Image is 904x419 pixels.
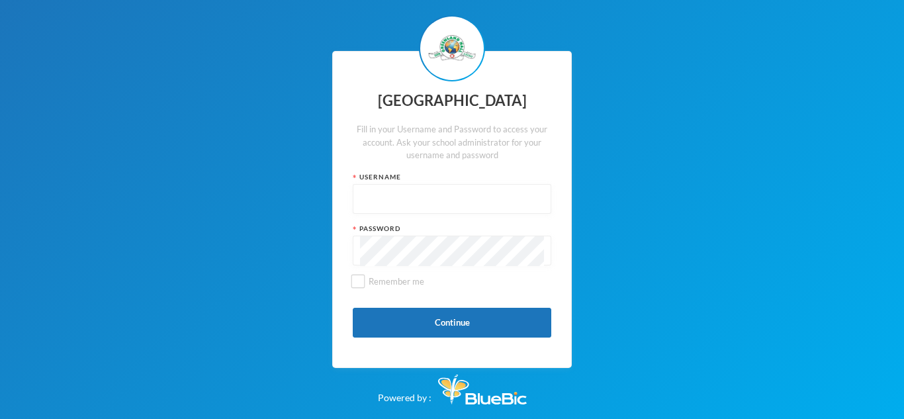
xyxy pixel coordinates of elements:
[353,123,551,162] div: Fill in your Username and Password to access your account. Ask your school administrator for your...
[353,308,551,338] button: Continue
[378,368,527,404] div: Powered by :
[438,375,527,404] img: Bluebic
[363,276,429,287] span: Remember me
[353,224,551,234] div: Password
[353,88,551,114] div: [GEOGRAPHIC_DATA]
[353,172,551,182] div: Username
